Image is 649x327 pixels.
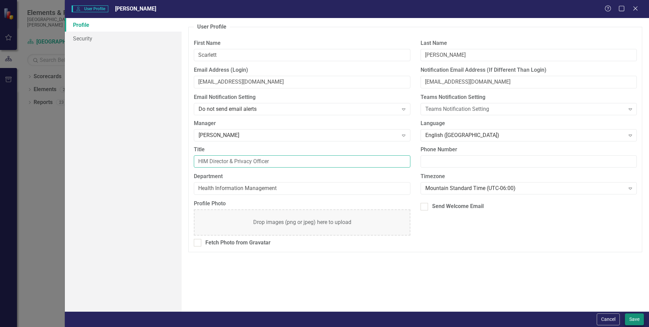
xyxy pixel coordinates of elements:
[205,239,271,247] div: Fetch Photo from Gravatar
[432,203,484,210] div: Send Welcome Email
[65,32,182,45] a: Security
[421,146,637,154] label: Phone Number
[194,173,410,180] label: Department
[597,313,620,325] button: Cancel
[199,105,398,113] div: Do not send email alerts
[194,200,410,208] label: Profile Photo
[194,66,410,74] label: Email Address (Login)
[194,146,410,154] label: Title
[72,5,108,12] span: User Profile
[425,105,625,113] div: Teams Notification Setting
[194,120,410,127] label: Manager
[65,18,182,32] a: Profile
[421,39,637,47] label: Last Name
[421,93,637,101] label: Teams Notification Setting
[421,173,637,180] label: Timezone
[115,5,156,12] span: [PERSON_NAME]
[199,131,398,139] div: [PERSON_NAME]
[421,66,637,74] label: Notification Email Address (If Different Than Login)
[194,23,230,31] legend: User Profile
[194,39,410,47] label: First Name
[625,313,644,325] button: Save
[253,219,351,226] div: Drop images (png or jpeg) here to upload
[421,120,637,127] label: Language
[194,93,410,101] label: Email Notification Setting
[425,131,625,139] div: English ([GEOGRAPHIC_DATA])
[425,185,625,192] div: Mountain Standard Time (UTC-06:00)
